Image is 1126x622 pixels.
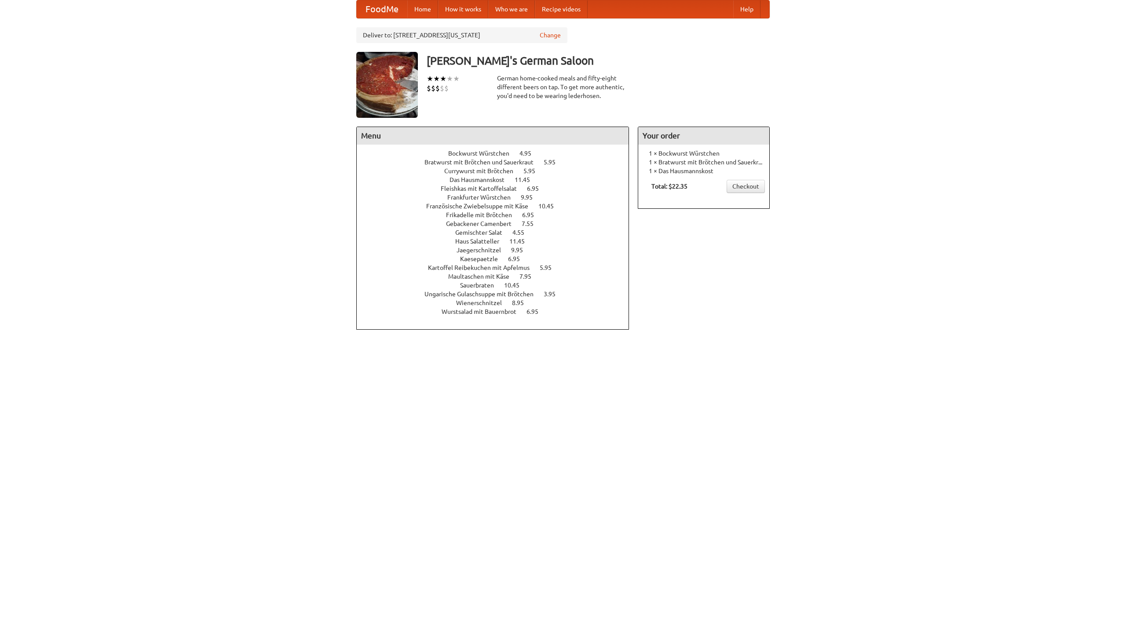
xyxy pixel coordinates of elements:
span: 10.45 [504,282,528,289]
a: Checkout [727,180,765,193]
div: Deliver to: [STREET_ADDRESS][US_STATE] [356,27,567,43]
li: $ [431,84,435,93]
h3: [PERSON_NAME]'s German Saloon [427,52,770,69]
span: Bratwurst mit Brötchen und Sauerkraut [424,159,542,166]
span: 5.95 [523,167,544,175]
span: Gemischter Salat [455,229,511,236]
span: 9.95 [521,194,541,201]
span: Jaegerschnitzel [457,247,510,254]
li: 1 × Das Hausmannskost [643,167,765,175]
li: ★ [440,74,446,84]
a: Wurstsalad mit Bauernbrot 6.95 [442,308,555,315]
li: 1 × Bockwurst Würstchen [643,149,765,158]
span: 7.95 [519,273,540,280]
b: Total: $22.35 [651,183,687,190]
a: Gemischter Salat 4.55 [455,229,541,236]
span: Frikadelle mit Brötchen [446,211,521,218]
a: How it works [438,0,488,18]
h4: Menu [357,127,629,145]
div: German home-cooked meals and fifty-eight different beers on tap. To get more authentic, you'd nee... [497,74,629,100]
li: $ [427,84,431,93]
span: 4.95 [519,150,540,157]
a: Who we are [488,0,535,18]
li: $ [435,84,440,93]
a: Das Hausmannskost 11.45 [450,176,546,183]
span: Fleishkas mit Kartoffelsalat [441,185,526,192]
span: 5.95 [540,264,560,271]
a: Recipe videos [535,0,588,18]
span: 10.45 [538,203,563,210]
span: Maultaschen mit Käse [448,273,518,280]
span: Currywurst mit Brötchen [444,167,522,175]
span: 6.95 [508,255,529,262]
span: 7.55 [522,220,542,227]
span: Wienerschnitzel [456,299,511,306]
li: 1 × Bratwurst mit Brötchen und Sauerkraut [643,158,765,167]
span: Ungarische Gulaschsuppe mit Brötchen [424,291,542,298]
h4: Your order [638,127,769,145]
li: ★ [453,74,460,84]
span: 5.95 [544,159,564,166]
li: ★ [446,74,453,84]
a: Currywurst mit Brötchen 5.95 [444,167,552,175]
a: Gebackener Camenbert 7.55 [446,220,550,227]
span: 6.95 [527,185,548,192]
a: Bockwurst Würstchen 4.95 [448,150,548,157]
a: Jaegerschnitzel 9.95 [457,247,539,254]
a: Maultaschen mit Käse 7.95 [448,273,548,280]
span: Sauerbraten [460,282,503,289]
span: 11.45 [509,238,534,245]
li: ★ [427,74,433,84]
span: 9.95 [511,247,532,254]
li: $ [444,84,449,93]
a: Bratwurst mit Brötchen und Sauerkraut 5.95 [424,159,572,166]
a: Frikadelle mit Brötchen 6.95 [446,211,550,218]
span: 6.95 [526,308,547,315]
span: 3.95 [544,291,564,298]
span: Gebackener Camenbert [446,220,520,227]
a: Frankfurter Würstchen 9.95 [447,194,549,201]
span: Kartoffel Reibekuchen mit Apfelmus [428,264,538,271]
a: Change [540,31,561,40]
span: 8.95 [512,299,533,306]
a: Home [407,0,438,18]
a: Sauerbraten 10.45 [460,282,536,289]
span: Kaesepaetzle [460,255,507,262]
a: Haus Salatteller 11.45 [455,238,541,245]
a: Kartoffel Reibekuchen mit Apfelmus 5.95 [428,264,568,271]
a: Französische Zwiebelsuppe mit Käse 10.45 [426,203,570,210]
span: 11.45 [515,176,539,183]
span: Haus Salatteller [455,238,508,245]
span: Frankfurter Würstchen [447,194,519,201]
span: Französische Zwiebelsuppe mit Käse [426,203,537,210]
span: 4.55 [512,229,533,236]
li: $ [440,84,444,93]
li: ★ [433,74,440,84]
a: Kaesepaetzle 6.95 [460,255,536,262]
span: Wurstsalad mit Bauernbrot [442,308,525,315]
a: Fleishkas mit Kartoffelsalat 6.95 [441,185,555,192]
span: 6.95 [522,211,543,218]
a: FoodMe [357,0,407,18]
span: Bockwurst Würstchen [448,150,518,157]
span: Das Hausmannskost [450,176,513,183]
a: Wienerschnitzel 8.95 [456,299,540,306]
a: Help [733,0,760,18]
img: angular.jpg [356,52,418,118]
a: Ungarische Gulaschsuppe mit Brötchen 3.95 [424,291,572,298]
